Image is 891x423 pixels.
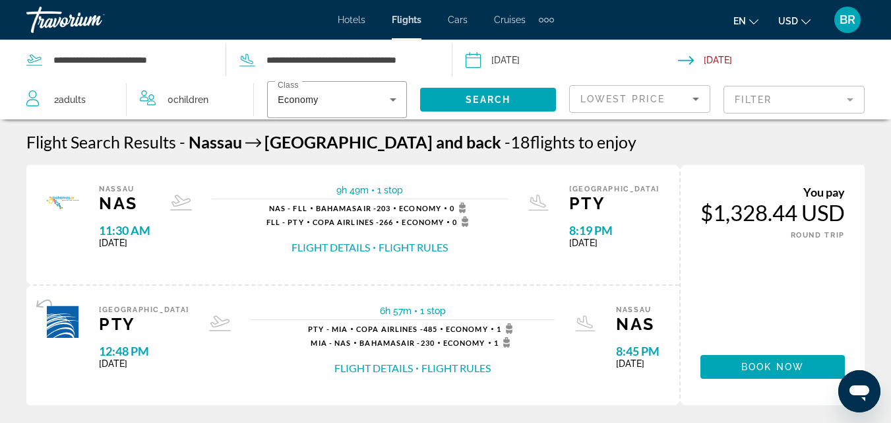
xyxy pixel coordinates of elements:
[505,132,510,152] span: -
[266,218,304,226] span: FLL - PTY
[580,91,699,107] mat-select: Sort by
[420,88,556,112] button: Search
[168,90,208,109] span: 0
[700,355,845,379] button: Book now
[448,15,468,25] a: Cars
[26,132,176,152] h1: Flight Search Results
[336,185,369,195] span: 9h 49m
[569,193,660,213] span: PTY
[316,204,377,212] span: Bahamasair -
[791,231,845,240] span: ROUND TRIP
[569,223,660,238] span: 8:19 PM
[356,325,437,333] span: 485
[443,339,485,347] span: Economy
[356,325,423,333] span: Copa Airlines -
[313,218,394,226] span: 266
[338,15,365,25] a: Hotels
[334,361,413,375] button: Flight Details
[450,203,470,213] span: 0
[311,339,351,347] span: MIA - NAS
[466,94,510,105] span: Search
[179,132,185,152] span: -
[278,94,318,105] span: Economy
[733,16,746,26] span: en
[379,240,448,255] button: Flight Rules
[99,306,189,314] span: [GEOGRAPHIC_DATA]
[741,362,804,372] span: Book now
[838,370,880,412] iframe: Button to launch messaging window
[436,132,501,152] span: and back
[380,306,412,316] span: 6h 57m
[616,314,660,334] span: NAS
[497,323,517,334] span: 1
[700,185,845,199] div: You pay
[723,85,865,114] button: Filter
[99,193,150,213] span: NAS
[446,325,488,333] span: Economy
[99,314,189,334] span: PTY
[530,132,636,152] span: flights to enjoy
[421,361,491,375] button: Flight Rules
[278,81,299,90] mat-label: Class
[399,204,441,212] span: Economy
[733,11,758,30] button: Change language
[59,94,86,105] span: Adults
[173,94,208,105] span: Children
[13,80,253,119] button: Travelers: 2 adults, 0 children
[308,325,348,333] span: PTY - MIA
[452,216,473,227] span: 0
[616,358,660,369] span: [DATE]
[494,15,526,25] a: Cruises
[99,185,150,193] span: Nassau
[377,185,403,195] span: 1 stop
[402,218,444,226] span: Economy
[269,204,307,212] span: NAS - FLL
[189,132,242,152] span: Nassau
[99,223,150,238] span: 11:30 AM
[99,358,189,369] span: [DATE]
[580,94,665,104] span: Lowest Price
[505,132,530,152] span: 18
[616,344,660,358] span: 8:45 PM
[700,199,845,226] div: $1,328.44 USD
[359,339,435,347] span: 230
[778,16,798,26] span: USD
[569,185,660,193] span: [GEOGRAPHIC_DATA]
[316,204,391,212] span: 203
[99,344,189,358] span: 12:48 PM
[292,240,370,255] button: Flight Details
[830,6,865,34] button: User Menu
[54,90,86,109] span: 2
[313,218,380,226] span: Copa Airlines -
[678,40,891,80] button: Return date: Sep 29, 2025
[616,306,660,314] span: Nassau
[539,9,554,30] button: Extra navigation items
[778,11,811,30] button: Change currency
[26,3,158,37] a: Travorium
[392,15,421,25] a: Flights
[359,339,420,347] span: Bahamasair -
[840,13,855,26] span: BR
[420,306,446,316] span: 1 stop
[264,132,433,152] span: [GEOGRAPHIC_DATA]
[99,238,150,248] span: [DATE]
[466,40,679,80] button: Depart date: Sep 24, 2025
[569,238,660,248] span: [DATE]
[494,337,514,348] span: 1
